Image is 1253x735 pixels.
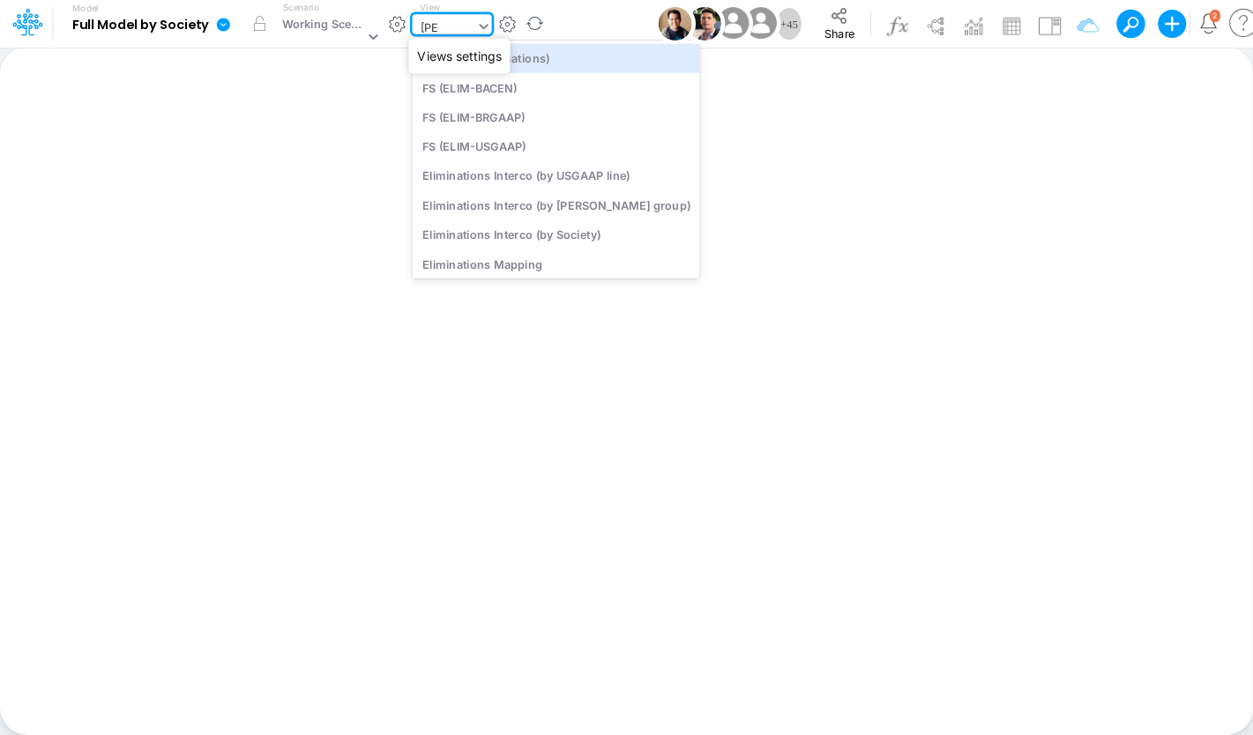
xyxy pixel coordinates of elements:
[412,102,699,131] div: FS (ELIM-BRGAAP)
[1197,13,1218,33] a: Notifications
[741,4,780,43] img: User Image Icon
[283,1,319,14] label: Scenario
[412,131,699,160] div: FS (ELIM-USGAAP)
[412,249,699,278] div: Eliminations Mapping
[412,43,699,72] div: Cons. FS (Eliminations)
[72,18,209,33] b: Full Model by Society
[713,4,753,43] img: User Image Icon
[412,190,699,219] div: Eliminations Interco (by [PERSON_NAME] group)
[809,2,869,46] button: Share
[408,39,510,74] div: Views settings
[420,1,440,14] label: View
[1212,11,1217,19] div: 2 unread items
[688,7,721,41] img: User Image Icon
[282,16,364,36] div: Working Scenario
[780,19,798,30] span: + 45
[412,161,699,190] div: Eliminations Interco (by USGAAP line)
[412,220,699,249] div: Eliminations Interco (by Society)
[412,73,699,102] div: FS (ELIM-BACEN)
[659,7,692,41] img: User Image Icon
[824,26,854,40] span: Share
[72,4,99,14] label: Model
